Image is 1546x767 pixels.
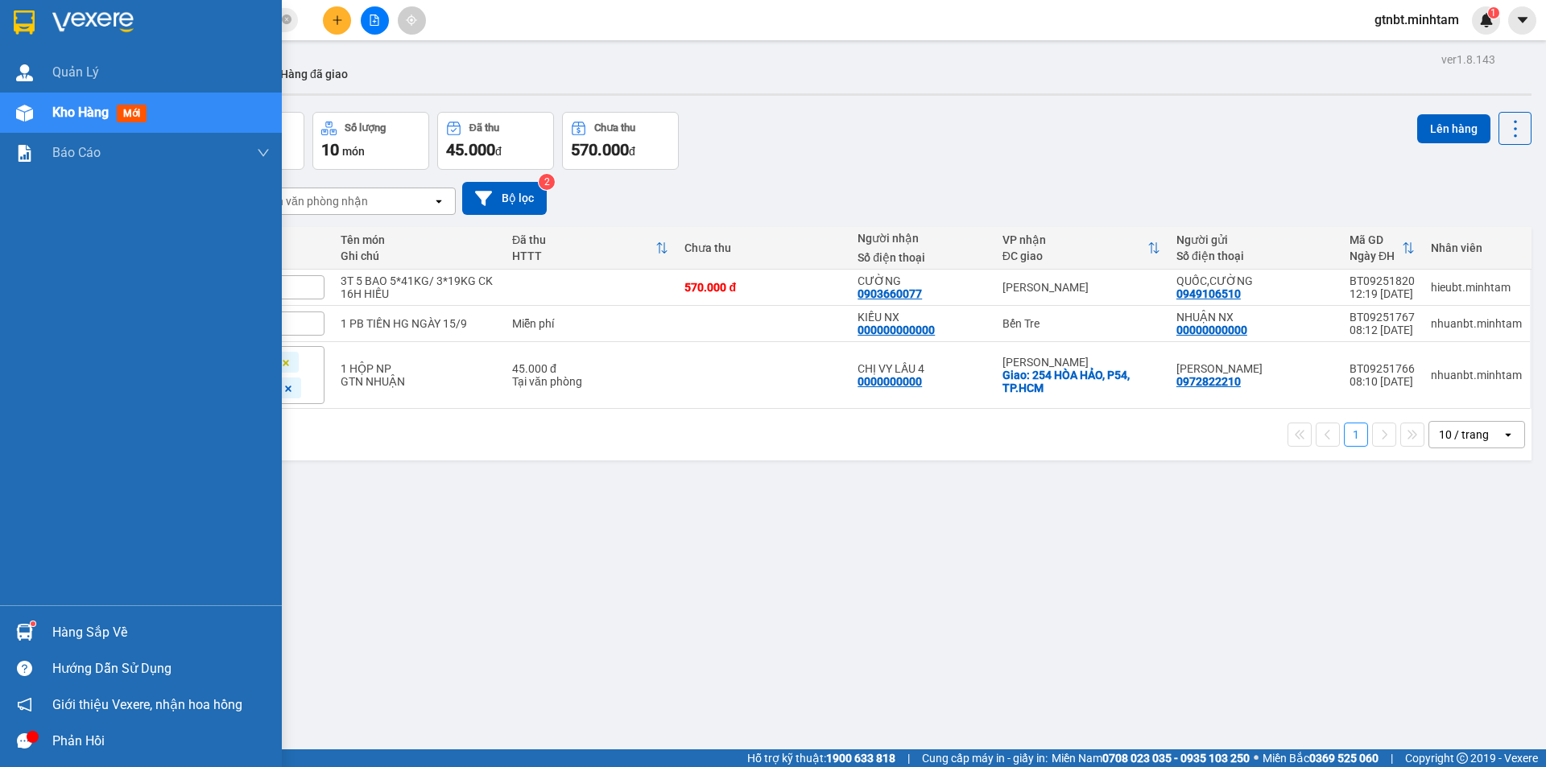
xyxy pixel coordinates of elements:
div: Giao: 254 HÒA HẢO, P54, TP.HCM [1002,369,1160,394]
div: HTTT [512,249,655,262]
span: Miền Nam [1052,749,1250,767]
img: logo-vxr [14,10,35,35]
div: [PERSON_NAME] [1002,356,1160,369]
div: Chưa thu [594,122,635,134]
div: NHUẬN NX [1176,311,1333,324]
div: Phản hồi [52,729,270,753]
button: file-add [361,6,389,35]
div: 12:19 [DATE] [1350,287,1415,300]
div: 000000000000 [858,324,935,336]
span: Hỗ trợ kỹ thuật: [747,749,895,767]
div: Mã GD [1350,233,1402,246]
span: file-add [369,14,380,26]
span: 570.000 [571,140,629,159]
div: Nhân viên [1431,241,1522,254]
div: Miễn phí [512,317,668,330]
div: 00000000000 [1176,324,1247,336]
div: 3T 5 BAO 5*41KG/ 3*19KG CK [341,274,497,287]
sup: 1 [1488,7,1499,19]
span: question-circle [17,661,32,676]
th: Toggle SortBy [994,227,1168,270]
div: KIỀU NX [858,311,986,324]
span: Báo cáo [52,142,101,163]
div: Nhãn [244,241,324,254]
div: Đã thu [469,122,499,134]
span: 45.000 [446,140,495,159]
div: 0903660077 [858,287,922,300]
span: 1 [1490,7,1496,19]
button: Hàng đã giao [267,55,361,93]
svg: open [432,195,445,208]
strong: 0708 023 035 - 0935 103 250 [1102,752,1250,765]
button: Số lượng10món [312,112,429,170]
div: CHỊ VY LẦU 4 [858,362,986,375]
div: BT09251820 [1350,274,1415,287]
span: gtnbt.minhtam [1362,10,1472,30]
span: close-circle [282,14,291,24]
sup: 1 [31,621,35,626]
div: 16H HIẾU [341,287,497,300]
img: icon-new-feature [1479,13,1494,27]
div: 08:12 [DATE] [1350,324,1415,336]
img: warehouse-icon [16,105,33,122]
span: copyright [1457,753,1468,764]
strong: 0369 525 060 [1309,752,1379,765]
span: | [907,749,910,767]
span: ⚪️ [1254,755,1259,761]
button: aim [398,6,426,35]
div: Hàng sắp về [52,621,270,645]
div: GTN NHUẬN [341,375,497,388]
span: plus [332,14,343,26]
div: 10 / trang [1439,427,1489,443]
img: warehouse-icon [16,64,33,81]
strong: 1900 633 818 [826,752,895,765]
span: Quản Lý [52,62,99,82]
div: 570.000 đ [684,281,841,294]
span: Miền Bắc [1263,749,1379,767]
span: đ [495,145,502,158]
span: down [257,146,270,159]
span: aim [406,14,417,26]
span: món [342,145,365,158]
div: Ngày ĐH [1350,249,1402,262]
div: Đã thu [512,233,655,246]
img: solution-icon [16,145,33,162]
div: 0000000000 [858,375,922,388]
div: BT09251766 [1350,362,1415,375]
th: Toggle SortBy [1341,227,1423,270]
button: Đã thu45.000đ [437,112,554,170]
div: 1 PB TIỀN HG NGÀY 15/9 [341,317,497,330]
span: caret-down [1515,13,1530,27]
div: Người gửi [1176,233,1333,246]
button: plus [323,6,351,35]
span: | [1391,749,1393,767]
span: Cung cấp máy in - giấy in: [922,749,1048,767]
div: ĐC giao [1002,249,1147,262]
div: Số lượng [345,122,386,134]
div: Tại văn phòng [512,375,668,388]
div: Chưa thu [684,241,841,254]
div: 0949106510 [1176,287,1241,300]
div: 0972822210 [1176,375,1241,388]
sup: 2 [539,174,555,190]
div: CƯỜNG [858,274,986,287]
span: Giới thiệu Vexere, nhận hoa hồng [52,695,242,715]
button: Lên hàng [1417,114,1490,143]
span: mới [117,105,147,122]
div: QUỐC,CƯỜNG [1176,274,1333,287]
button: Chưa thu570.000đ [562,112,679,170]
th: Toggle SortBy [504,227,676,270]
div: Hướng dẫn sử dụng [52,657,270,681]
svg: open [1502,428,1515,441]
div: 1 HỘP NP [341,362,497,375]
div: 08:10 [DATE] [1350,375,1415,388]
div: Số điện thoại [858,251,986,264]
span: notification [17,697,32,712]
div: Số điện thoại [1176,249,1333,262]
span: đ [629,145,635,158]
span: 10 [321,140,339,159]
div: nhuanbt.minhtam [1431,369,1522,381]
button: caret-down [1508,6,1536,35]
div: BT09251767 [1350,311,1415,324]
div: VP nhận [1002,233,1147,246]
